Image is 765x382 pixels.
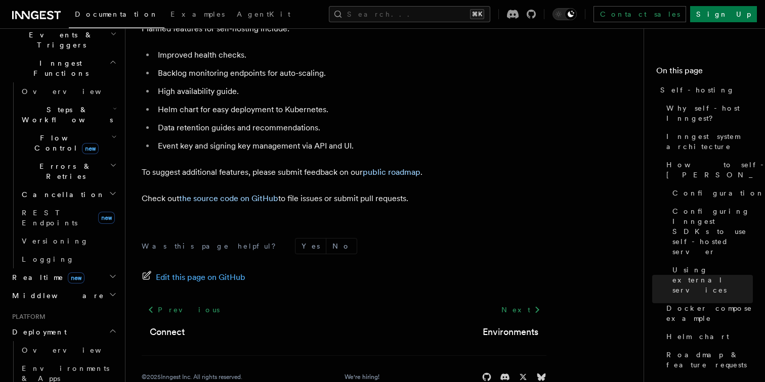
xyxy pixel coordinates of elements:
[18,157,119,185] button: Errors & Retries
[8,327,67,337] span: Deployment
[8,323,119,341] button: Deployment
[150,325,185,339] a: Connect
[142,301,225,319] a: Previous
[662,127,753,156] a: Inngest system architecture
[82,143,99,154] span: new
[22,209,77,227] span: REST Endpoints
[22,87,126,96] span: Overview
[660,85,735,95] span: Self-hosting
[8,291,104,301] span: Middleware
[8,82,119,268] div: Inngest Functions
[668,184,753,202] a: Configuration
[666,103,753,123] span: Why self-host Inngest?
[363,167,420,177] a: public roadmap
[155,139,546,153] li: Event key and signing key management via API and UI.
[171,10,225,18] span: Examples
[662,327,753,346] a: Helm chart
[98,212,115,224] span: new
[18,341,119,359] a: Overview
[18,101,119,129] button: Steps & Workflows
[662,346,753,374] a: Roadmap & feature requests
[18,105,113,125] span: Steps & Workflows
[155,66,546,80] li: Backlog monitoring endpoints for auto-scaling.
[164,3,231,27] a: Examples
[18,185,119,204] button: Cancellation
[495,301,546,319] a: Next
[8,54,119,82] button: Inngest Functions
[155,84,546,99] li: High availability guide.
[18,204,119,232] a: REST Endpointsnew
[22,255,74,263] span: Logging
[142,241,283,251] p: Was this page helpful?
[18,161,110,181] span: Errors & Retries
[142,270,245,284] a: Edit this page on GitHub
[8,313,46,321] span: Platform
[8,30,110,50] span: Events & Triggers
[666,303,753,323] span: Docker compose example
[662,156,753,184] a: How to self-host [PERSON_NAME]
[662,99,753,127] a: Why self-host Inngest?
[668,202,753,261] a: Configuring Inngest SDKs to use self-hosted server
[237,10,290,18] span: AgentKit
[142,22,546,36] p: Planned features for self-hosting include:
[142,373,242,381] div: © 2025 Inngest Inc. All rights reserved.
[672,265,753,295] span: Using external services
[18,129,119,157] button: Flow Controlnew
[231,3,296,27] a: AgentKit
[155,121,546,135] li: Data retention guides and recommendations.
[155,103,546,117] li: Helm chart for easy deployment to Kubernetes.
[18,232,119,250] a: Versioning
[329,6,490,22] button: Search...⌘K
[295,238,326,254] button: Yes
[22,346,126,354] span: Overview
[483,325,538,339] a: Environments
[22,237,89,245] span: Versioning
[156,270,245,284] span: Edit this page on GitHub
[656,81,753,99] a: Self-hosting
[18,133,111,153] span: Flow Control
[75,10,158,18] span: Documentation
[690,6,757,22] a: Sign Up
[470,9,484,19] kbd: ⌘K
[672,206,753,257] span: Configuring Inngest SDKs to use self-hosted server
[666,131,753,152] span: Inngest system architecture
[142,165,546,179] p: To suggest additional features, please submit feedback on our .
[666,331,729,342] span: Helm chart
[69,3,164,28] a: Documentation
[18,82,119,101] a: Overview
[656,65,753,81] h4: On this page
[142,192,546,206] p: Check out to file issues or submit pull requests.
[8,26,119,54] button: Events & Triggers
[326,238,357,254] button: No
[18,250,119,268] a: Logging
[593,6,686,22] a: Contact sales
[672,188,764,198] span: Configuration
[18,189,105,200] span: Cancellation
[179,194,278,203] a: the source code on GitHub
[662,299,753,327] a: Docker compose example
[668,261,753,299] a: Using external services
[8,268,119,287] button: Realtimenew
[68,272,84,283] span: new
[8,287,119,305] button: Middleware
[345,373,379,381] a: We're hiring!
[552,8,577,20] button: Toggle dark mode
[8,58,109,78] span: Inngest Functions
[155,48,546,62] li: Improved health checks.
[8,272,84,282] span: Realtime
[666,350,753,370] span: Roadmap & feature requests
